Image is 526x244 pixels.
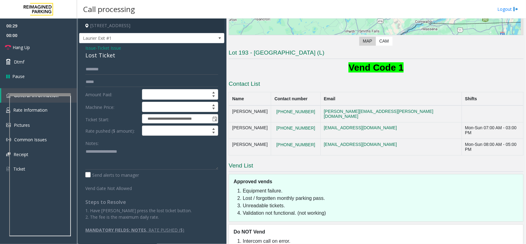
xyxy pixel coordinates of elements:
li: Lost / forgotten monthly parking pass. [243,195,520,202]
span: Toggle popup [211,114,218,123]
h3: Contact List [229,80,524,90]
span: Ticket Issue [97,45,121,51]
p: 1. Have [PERSON_NAME] press the lost ticket button. 2. The fee is the maximum daily rate. [85,207,218,220]
img: 'icon' [6,152,10,156]
th: Name [229,92,271,106]
li: Unreadable tickets. [243,202,520,209]
a: [PERSON_NAME][EMAIL_ADDRESS][PERSON_NAME][DOMAIN_NAME] [324,109,434,119]
h4: Steps to Resolve [85,199,218,205]
span: Laurier Exit #1 [80,33,195,43]
li: Equipment failure. [243,187,520,195]
span: Decrease value [209,107,218,112]
td: [PERSON_NAME] [229,122,271,139]
label: Vend Gate Not Allowed [84,183,141,192]
label: Notes: [85,138,99,147]
h5: Approved vends [234,178,523,185]
h3: Vend List [229,162,524,172]
span: General Information [14,93,59,98]
label: Machine Price: [84,102,141,112]
h3: Call processing [80,2,138,17]
span: Dtmf [14,59,24,65]
a: [EMAIL_ADDRESS][DOMAIN_NAME] [324,142,397,147]
span: Hang Up [13,44,30,51]
u: , RATE PUSHED ($) [146,227,184,233]
button: [PHONE_NUMBER] [275,109,317,115]
label: Map [359,37,376,46]
img: 'icon' [6,93,11,98]
img: 'icon' [6,107,10,113]
span: Increase value [209,89,218,94]
h3: Lot 193 - [GEOGRAPHIC_DATA] (L) [229,49,524,59]
u: MANDATORY FIELDS: NOTES [85,227,146,233]
label: Rate pushed ($ amount): [84,126,141,136]
label: CAM [376,37,393,46]
button: [PHONE_NUMBER] [275,142,317,148]
b: Vend Code 1 [349,62,404,72]
span: Increase value [209,102,218,107]
div: Mon-Sun 07:00 AM - 03:00 PM [465,126,520,135]
a: General Information [1,88,77,103]
button: [PHONE_NUMBER] [275,126,317,131]
th: Contact number [271,92,320,106]
div: Lost Ticket [85,51,218,60]
span: Decrease value [209,94,218,99]
span: Increase value [209,126,218,131]
h4: [STREET_ADDRESS] [79,19,224,33]
span: Issue [85,45,96,51]
th: Shifts [462,92,523,106]
td: [PERSON_NAME] [229,105,271,122]
a: Logout [497,6,518,12]
h5: Do NOT Vend [234,229,523,235]
img: 'icon' [6,123,11,127]
label: Amount Paid: [84,89,141,100]
span: Pause [12,73,25,80]
span: - [96,45,121,51]
img: 'icon' [6,166,10,172]
a: [EMAIL_ADDRESS][DOMAIN_NAME] [324,125,397,130]
img: 'icon' [6,137,11,142]
span: Decrease value [209,131,218,136]
img: logout [513,6,518,12]
label: Send alerts to manager [85,172,139,178]
th: Email [320,92,462,106]
label: Ticket Start: [84,114,141,123]
div: Mon-Sun 08:00 AM - 05:00 PM [465,142,520,152]
li: Validation not functional. (not working) [243,209,520,217]
td: [PERSON_NAME] [229,139,271,155]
